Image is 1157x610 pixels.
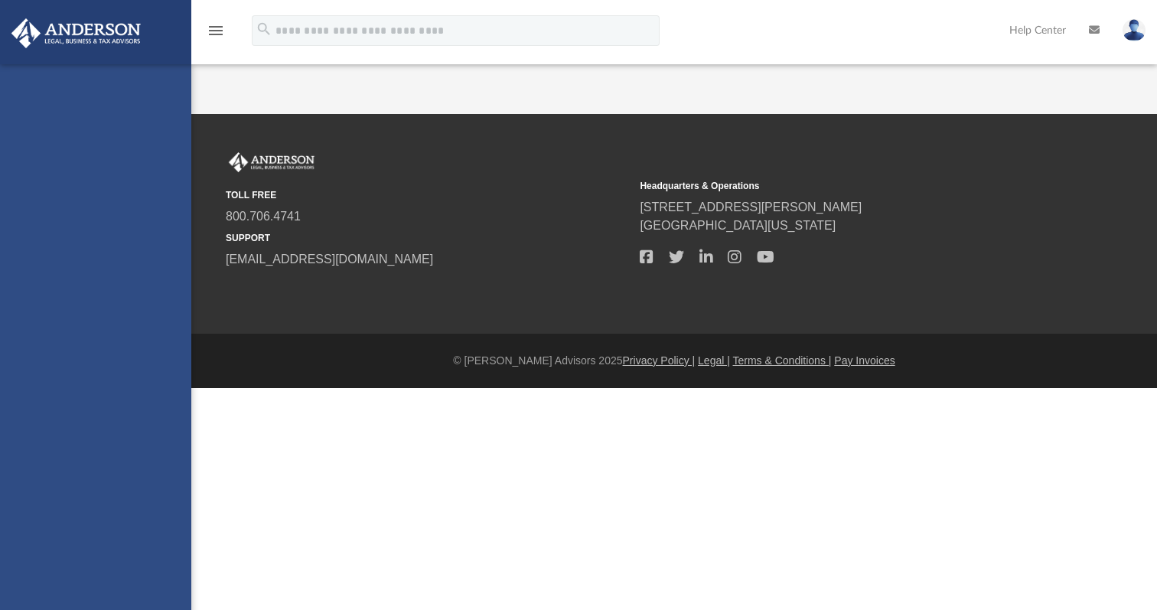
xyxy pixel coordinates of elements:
a: [STREET_ADDRESS][PERSON_NAME] [640,201,862,214]
a: menu [207,29,225,40]
i: menu [207,21,225,40]
a: [EMAIL_ADDRESS][DOMAIN_NAME] [226,253,433,266]
a: Legal | [698,354,730,367]
i: search [256,21,272,38]
div: © [PERSON_NAME] Advisors 2025 [191,353,1157,369]
a: [GEOGRAPHIC_DATA][US_STATE] [640,219,836,232]
img: Anderson Advisors Platinum Portal [226,152,318,172]
a: Pay Invoices [834,354,895,367]
a: 800.706.4741 [226,210,301,223]
a: Privacy Policy | [623,354,696,367]
small: SUPPORT [226,231,629,245]
img: Anderson Advisors Platinum Portal [7,18,145,48]
small: Headquarters & Operations [640,179,1043,193]
a: Terms & Conditions | [733,354,832,367]
small: TOLL FREE [226,188,629,202]
img: User Pic [1123,19,1146,41]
